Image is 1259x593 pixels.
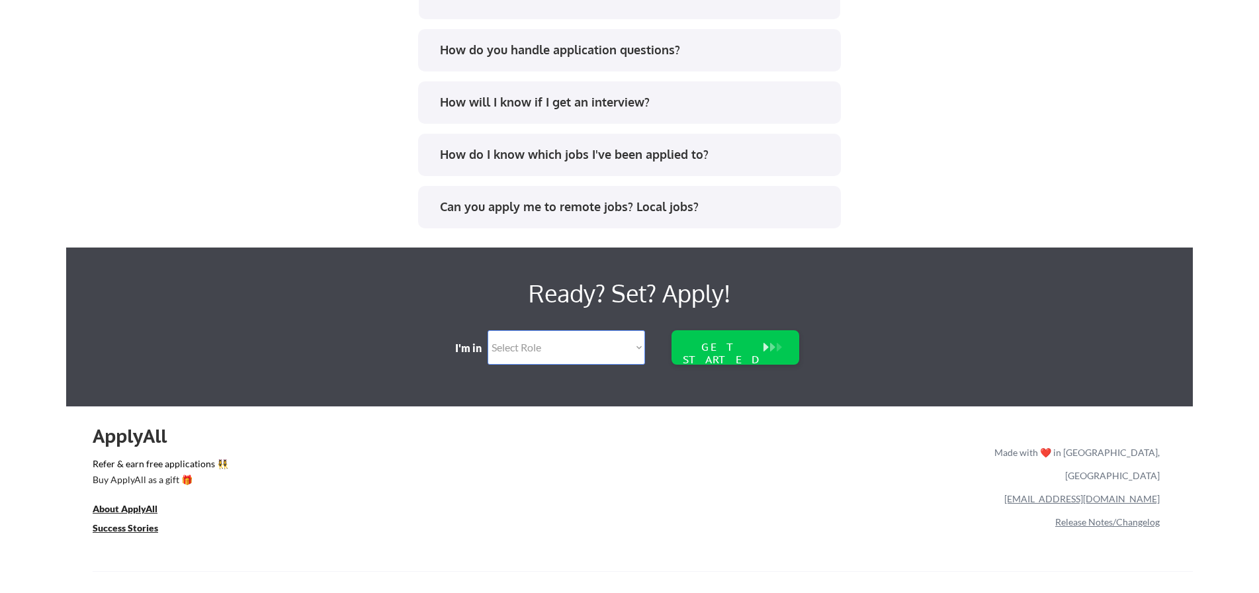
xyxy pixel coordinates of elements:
u: About ApplyAll [93,503,157,514]
div: GET STARTED [680,341,765,366]
a: About ApplyAll [93,502,176,519]
div: How do you handle application questions? [440,42,828,58]
div: Made with ❤️ in [GEOGRAPHIC_DATA], [GEOGRAPHIC_DATA] [989,441,1160,487]
a: Success Stories [93,522,176,538]
a: Refer & earn free applications 👯‍♀️ [93,459,718,473]
a: Buy ApplyAll as a gift 🎁 [93,473,225,490]
a: Release Notes/Changelog [1055,516,1160,527]
div: Buy ApplyAll as a gift 🎁 [93,475,225,484]
a: [EMAIL_ADDRESS][DOMAIN_NAME] [1004,493,1160,504]
div: ApplyAll [93,425,182,447]
div: How do I know which jobs I've been applied to? [440,146,828,163]
div: Can you apply me to remote jobs? Local jobs? [440,199,828,215]
div: Ready? Set? Apply! [251,274,1008,312]
u: Success Stories [93,522,158,533]
div: How will I know if I get an interview? [440,94,828,111]
div: I'm in [455,341,491,355]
